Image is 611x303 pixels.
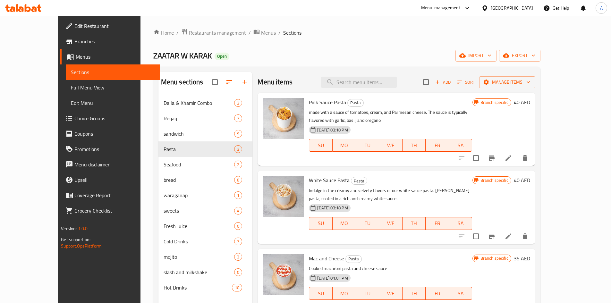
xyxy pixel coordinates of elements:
[283,29,301,37] span: Sections
[382,289,400,298] span: WE
[164,238,234,245] span: Cold Drinks
[478,99,511,105] span: Branch specific
[433,77,453,87] span: Add item
[478,177,511,183] span: Branch specific
[426,287,449,300] button: FR
[60,111,160,126] a: Choice Groups
[479,76,535,88] button: Manage items
[403,139,426,152] button: TH
[469,151,483,165] span: Select to update
[158,249,253,265] div: mojito3
[234,146,242,152] span: 3
[234,100,242,106] span: 2
[189,29,246,37] span: Restaurants management
[356,139,379,152] button: TU
[491,4,533,12] div: [GEOGRAPHIC_DATA]
[164,191,234,199] span: waraganap
[234,192,242,198] span: 1
[234,162,242,168] span: 2
[309,139,332,152] button: SU
[74,38,155,45] span: Branches
[232,285,242,291] span: 10
[321,77,397,88] input: search
[484,78,530,86] span: Manage items
[158,280,253,295] div: Hot Drinks10
[234,191,242,199] div: items
[456,77,477,87] button: Sort
[351,177,367,185] span: Pasta
[208,75,222,89] span: Select all sections
[309,254,344,263] span: Mac and Cheese
[164,114,234,122] div: Reqaq
[234,115,242,122] span: 7
[74,130,155,138] span: Coupons
[158,93,253,298] nav: Menu sections
[234,269,242,275] span: 0
[452,289,470,298] span: SA
[359,141,377,150] span: TU
[76,53,155,61] span: Menus
[158,111,253,126] div: Reqaq7
[158,172,253,188] div: bread8
[164,284,232,291] div: Hot Drinks
[309,217,332,230] button: SU
[164,145,234,153] span: Pasta
[61,235,90,244] span: Get support on:
[164,268,234,276] div: slash and milkshake
[405,141,423,150] span: TH
[234,254,242,260] span: 3
[253,29,276,37] a: Menus
[405,219,423,228] span: TH
[315,127,350,133] span: [DATE] 03:18 PM
[74,161,155,168] span: Menu disclaimer
[335,141,353,150] span: MO
[419,75,433,89] span: Select section
[78,224,88,233] span: 1.0.0
[164,161,234,168] span: Seafood
[234,177,242,183] span: 8
[505,154,512,162] a: Edit menu item
[379,287,403,300] button: WE
[60,157,160,172] a: Menu disclaimer
[164,207,234,215] div: sweets
[517,229,533,244] button: delete
[234,176,242,184] div: items
[263,176,304,217] img: White Sauce Pasta
[153,48,212,63] span: ZAATAR W KARAK
[158,126,253,141] div: sandwich9
[457,79,475,86] span: Sort
[164,99,234,107] span: Dalla & Khamir Combo
[333,287,356,300] button: MO
[71,68,155,76] span: Sections
[333,217,356,230] button: MO
[164,222,234,230] div: Fresh Juice
[66,80,160,95] a: Full Menu View
[234,207,242,215] div: items
[164,176,234,184] span: bread
[346,255,361,263] span: Pasta
[403,287,426,300] button: TH
[347,99,364,107] div: Pasta
[428,219,446,228] span: FR
[158,234,253,249] div: Cold Drinks7
[433,77,453,87] button: Add
[309,108,472,124] p: made with a sauce of tomatoes, cream, and Parmesan cheese. The sauce is typically flavored with g...
[453,77,479,87] span: Sort items
[234,239,242,245] span: 7
[315,275,350,281] span: [DATE] 01:01 PM
[315,205,350,211] span: [DATE] 03:18 PM
[60,203,160,218] a: Grocery Checklist
[164,253,234,261] span: mojito
[60,126,160,141] a: Coupons
[234,253,242,261] div: items
[74,145,155,153] span: Promotions
[158,265,253,280] div: slash and milkshake0
[234,268,242,276] div: items
[215,53,229,60] div: Open
[309,175,350,185] span: White Sauce Pasta
[452,219,470,228] span: SA
[158,157,253,172] div: Seafood2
